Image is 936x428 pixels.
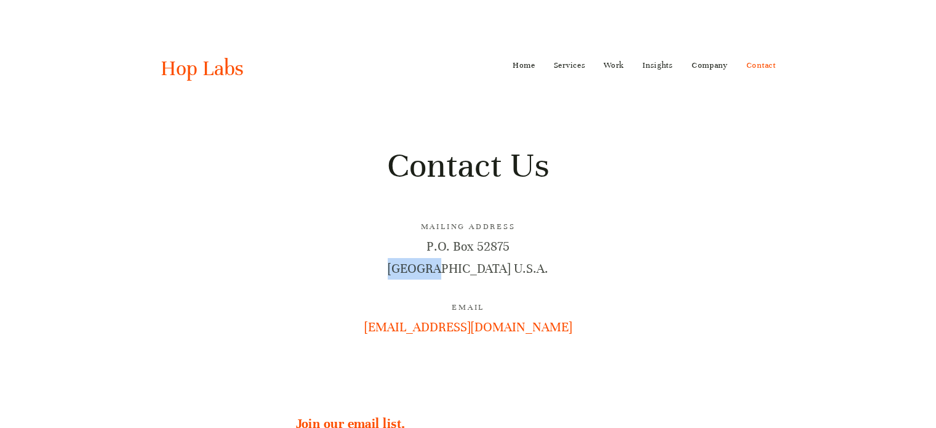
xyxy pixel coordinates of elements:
[746,55,776,75] a: Contact
[161,143,776,188] h1: Contact Us
[642,55,673,75] a: Insights
[604,55,624,75] a: Work
[692,55,728,75] a: Company
[161,236,776,279] p: P.O. Box 52875 [GEOGRAPHIC_DATA] U.S.A.
[161,301,776,314] h3: Email
[161,220,776,233] h3: Mailing Address
[161,55,244,81] a: Hop Labs
[513,55,535,75] a: Home
[364,320,572,335] a: [EMAIL_ADDRESS][DOMAIN_NAME]
[554,55,586,75] a: Services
